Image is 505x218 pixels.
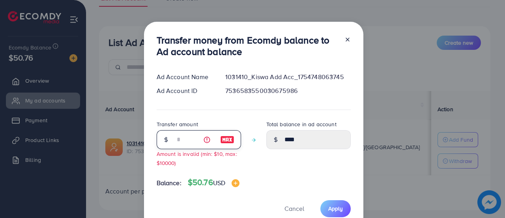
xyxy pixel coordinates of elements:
[266,120,337,128] label: Total balance in ad account
[328,205,343,212] span: Apply
[232,179,239,187] img: image
[284,204,304,213] span: Cancel
[220,135,234,144] img: image
[188,178,239,188] h4: $50.76
[275,200,314,217] button: Cancel
[157,178,181,188] span: Balance:
[157,120,198,128] label: Transfer amount
[219,72,357,82] div: 1031410_Kiswa Add Acc_1754748063745
[157,150,237,167] small: Amount is invalid (min: $10, max: $10000)
[150,86,219,95] div: Ad Account ID
[213,178,225,187] span: USD
[157,34,338,57] h3: Transfer money from Ecomdy balance to Ad account balance
[150,72,219,82] div: Ad Account Name
[320,200,351,217] button: Apply
[219,86,357,95] div: 7536583550030675986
